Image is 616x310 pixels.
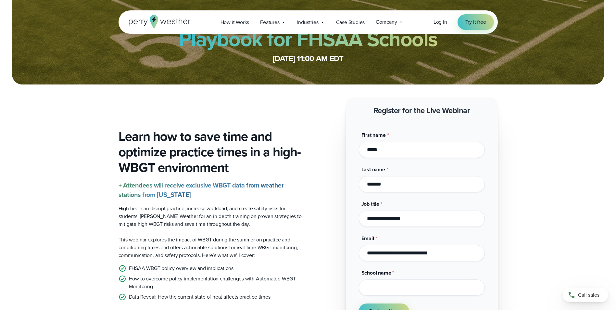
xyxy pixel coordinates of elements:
a: Log in [434,18,447,26]
h3: Learn how to save time and optimize practice times in a high-WBGT environment [119,129,303,175]
p: FHSAA WBGT policy overview and implications [129,265,233,272]
strong: [DATE] 11:00 AM EDT [273,53,344,64]
p: High heat can disrupt practice, increase workload, and create safety risks for students. [PERSON_... [119,205,303,228]
span: Call sales [578,291,599,299]
a: Call sales [563,288,608,302]
span: Email [361,235,374,242]
span: Industries [297,19,319,26]
a: Try it free [458,14,494,30]
span: Try it free [465,18,486,26]
span: Features [260,19,279,26]
strong: The Preseason WBGT Playbook for FHSAA Schools [179,3,438,54]
span: Case Studies [336,19,365,26]
p: This webinar explores the impact of WBGT during the summer on practice and conditioning times and... [119,236,303,259]
p: Data Reveal: How the current state of heat affects practice times [129,293,270,301]
span: Last name [361,166,385,173]
span: First name [361,131,386,139]
span: Company [376,18,397,26]
span: How it Works [220,19,249,26]
a: How it Works [215,16,255,29]
span: School name [361,269,391,277]
strong: + Attendees will receive exclusive WBGT data from weather stations from [US_STATE] [119,180,284,200]
span: Job title [361,200,379,208]
a: Case Studies [331,16,371,29]
p: How to overcome policy implementation challenges with Automated WBGT Monitoring [129,275,303,291]
strong: Register for the Live Webinar [373,105,470,116]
